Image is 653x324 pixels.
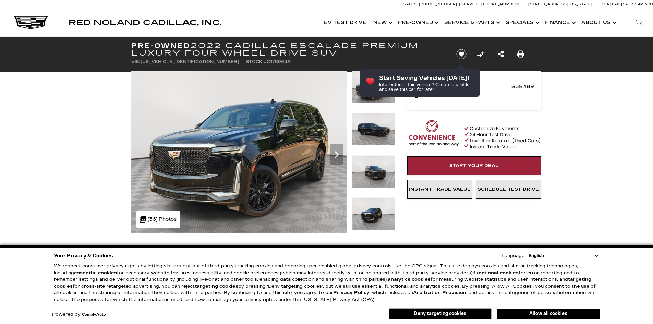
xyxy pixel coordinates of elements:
strong: analytics cookies [388,277,431,282]
a: About Us [578,9,619,36]
span: VIN: [131,59,141,64]
span: Service: [461,2,480,7]
a: Finance [542,9,578,36]
select: Language Select [527,252,600,259]
button: Deny targeting cookies [389,308,492,319]
a: Service & Parts [441,9,502,36]
a: Red Noland Cadillac, Inc. [69,19,221,26]
span: Schedule Test Drive [477,187,539,192]
a: Print this Pre-Owned 2022 Cadillac Escalade Premium Luxury Four Wheel Drive SUV [517,49,524,59]
span: [PHONE_NUMBER] [419,2,457,7]
img: Cadillac Dark Logo with Cadillac White Text [14,16,48,29]
button: Save vehicle [454,49,469,60]
p: We respect consumer privacy rights by letting visitors opt out of third-party tracking cookies an... [54,263,600,303]
a: [STREET_ADDRESS][US_STATE] [528,2,593,7]
button: Allow all cookies [497,309,600,319]
img: Used 2022 Black Raven Cadillac Premium Luxury image 1 [131,71,347,233]
span: Your Privacy & Cookies [54,251,113,261]
strong: functional cookies [473,270,519,276]
span: [US_VEHICLE_IDENTIFICATION_NUMBER] [141,59,239,64]
a: New [370,9,395,36]
span: Red [PERSON_NAME] [414,82,511,91]
h1: 2022 Cadillac Escalade Premium Luxury Four Wheel Drive SUV [131,42,445,57]
span: Open [DATE] [600,2,622,7]
span: Red Noland Cadillac, Inc. [69,19,221,27]
strong: Pre-Owned [131,41,191,50]
button: Compare Vehicle [476,49,486,59]
span: UC178963A [263,59,291,64]
strong: Arbitration Provision [413,290,466,296]
span: Sales: [403,2,418,7]
a: EV Test Drive [321,9,370,36]
a: Pre-Owned [395,9,441,36]
strong: essential cookies [74,270,117,276]
span: $68,189 [511,82,534,91]
strong: targeting cookies [195,284,238,289]
a: Details [414,91,534,101]
img: Used 2022 Black Raven Cadillac Premium Luxury image 3 [352,155,395,188]
span: Start Your Deal [449,163,499,168]
img: Used 2022 Black Raven Cadillac Premium Luxury image 4 [352,197,395,230]
span: Sales: [623,2,635,7]
strong: targeting cookies [54,277,591,289]
a: Schedule Test Drive [476,180,541,199]
div: Language: [501,254,525,258]
span: Stock: [246,59,263,64]
a: Instant Trade Value [407,180,472,199]
div: Next [330,144,343,165]
img: Used 2022 Black Raven Cadillac Premium Luxury image 1 [352,71,395,104]
a: Red [PERSON_NAME] $68,189 [414,82,534,91]
div: (36) Photos [136,211,180,228]
span: Instant Trade Value [409,187,471,192]
a: ComplyAuto [82,313,106,317]
a: Share this Pre-Owned 2022 Cadillac Escalade Premium Luxury Four Wheel Drive SUV [498,49,504,59]
div: Powered by [52,312,106,317]
img: Used 2022 Black Raven Cadillac Premium Luxury image 2 [352,113,395,146]
span: 9 AM-6 PM [635,2,653,7]
a: Privacy Policy [333,290,370,296]
a: Sales: [PHONE_NUMBER] [403,2,459,6]
a: Start Your Deal [407,156,541,175]
span: [PHONE_NUMBER] [481,2,520,7]
a: Specials [502,9,542,36]
a: Service: [PHONE_NUMBER] [459,2,521,6]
